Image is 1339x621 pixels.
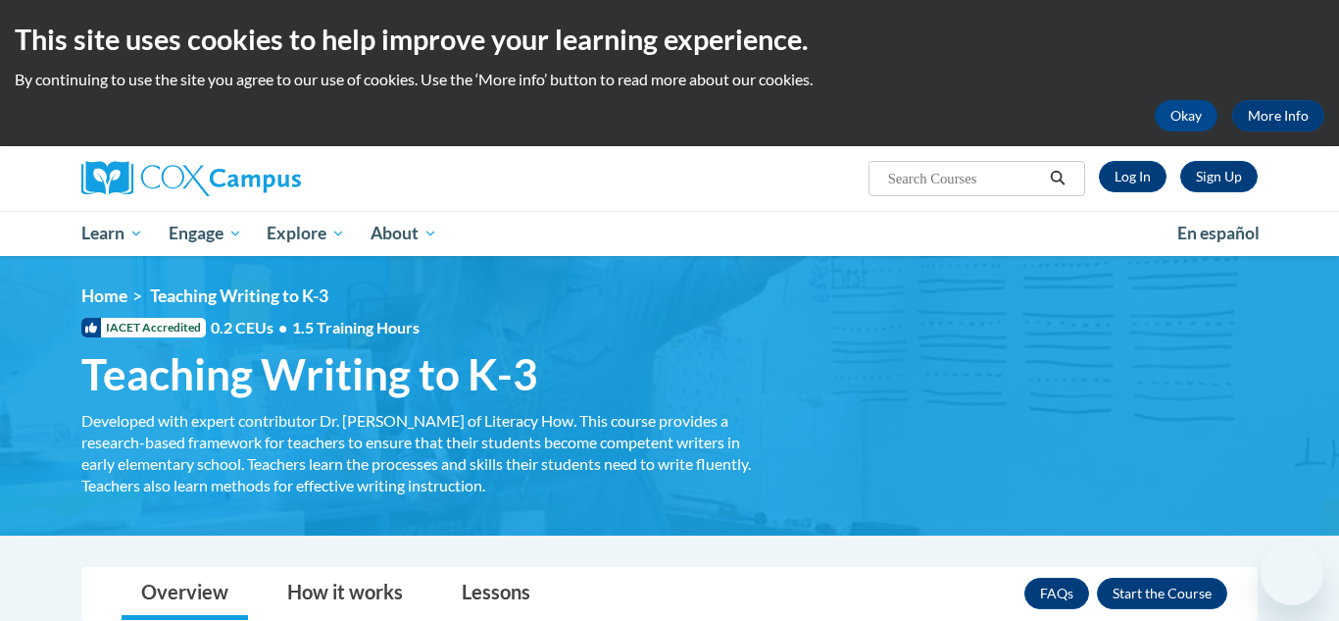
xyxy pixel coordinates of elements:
p: By continuing to use the site you agree to our use of cookies. Use the ‘More info’ button to read... [15,69,1324,90]
span: About [371,222,437,245]
span: Teaching Writing to K-3 [81,348,538,400]
a: En español [1165,213,1272,254]
span: Engage [169,222,242,245]
span: 1.5 Training Hours [292,318,420,336]
span: Teaching Writing to K-3 [150,285,328,306]
a: FAQs [1024,578,1089,609]
span: En español [1177,223,1260,243]
div: Developed with expert contributor Dr. [PERSON_NAME] of Literacy How. This course provides a resea... [81,410,758,496]
a: More Info [1232,100,1324,131]
a: Learn [69,211,156,256]
h2: This site uses cookies to help improve your learning experience. [15,20,1324,59]
a: About [358,211,450,256]
span: 0.2 CEUs [211,317,420,338]
a: Overview [122,568,248,620]
button: Enroll [1097,578,1227,609]
a: Home [81,285,127,306]
span: • [278,318,287,336]
a: Log In [1099,161,1166,192]
button: Okay [1155,100,1217,131]
a: Explore [254,211,358,256]
iframe: Button to launch messaging window [1261,543,1323,605]
a: Register [1180,161,1258,192]
a: How it works [268,568,422,620]
input: Search Courses [886,167,1043,190]
a: Lessons [442,568,550,620]
span: IACET Accredited [81,318,206,337]
button: Search [1043,167,1072,190]
span: Explore [267,222,345,245]
img: Cox Campus [81,161,301,196]
div: Main menu [52,211,1287,256]
a: Engage [156,211,255,256]
a: Cox Campus [81,161,454,196]
span: Learn [81,222,143,245]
